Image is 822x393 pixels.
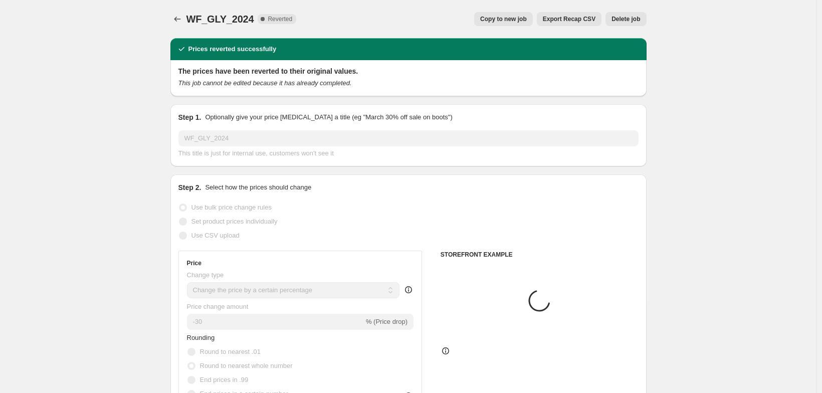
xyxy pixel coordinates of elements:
[403,285,414,295] div: help
[178,66,639,76] h2: The prices have been reverted to their original values.
[200,348,261,355] span: Round to nearest .01
[537,12,601,26] button: Export Recap CSV
[187,259,201,267] h3: Price
[187,271,224,279] span: Change type
[205,182,311,192] p: Select how the prices should change
[200,376,249,383] span: End prices in .99
[441,251,639,259] h6: STOREFRONT EXAMPLE
[191,204,272,211] span: Use bulk price change rules
[200,362,293,369] span: Round to nearest whole number
[178,130,639,146] input: 30% off holiday sale
[605,12,646,26] button: Delete job
[187,303,249,310] span: Price change amount
[543,15,595,23] span: Export Recap CSV
[268,15,292,23] span: Reverted
[170,12,184,26] button: Price change jobs
[611,15,640,23] span: Delete job
[205,112,452,122] p: Optionally give your price [MEDICAL_DATA] a title (eg "March 30% off sale on boots")
[187,314,364,330] input: -15
[480,15,527,23] span: Copy to new job
[178,182,201,192] h2: Step 2.
[191,218,278,225] span: Set product prices individually
[178,149,334,157] span: This title is just for internal use, customers won't see it
[188,44,277,54] h2: Prices reverted successfully
[366,318,407,325] span: % (Price drop)
[178,112,201,122] h2: Step 1.
[191,232,240,239] span: Use CSV upload
[186,14,254,25] span: WF_GLY_2024
[178,79,352,87] i: This job cannot be edited because it has already completed.
[474,12,533,26] button: Copy to new job
[187,334,215,341] span: Rounding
